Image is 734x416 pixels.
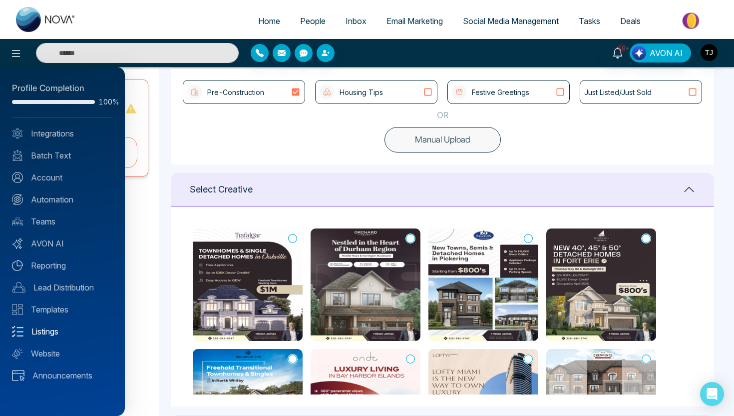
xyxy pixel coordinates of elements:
img: Automation.svg [12,194,23,205]
img: announcements.svg [12,370,24,381]
a: Automation [12,193,113,205]
a: Account [12,171,113,183]
a: Batch Text [12,149,113,161]
img: Reporting.svg [12,260,23,271]
img: Avon-AI.svg [12,238,23,249]
img: Templates.svg [12,304,23,315]
a: Integrations [12,127,113,139]
a: Templates [12,303,113,315]
a: Listings [12,325,113,337]
a: Teams [12,215,113,227]
img: Listings.svg [12,326,23,337]
img: Lead-dist.svg [12,282,25,293]
div: Open Intercom Messenger [700,382,724,406]
span: 100% [99,98,113,105]
img: Website.svg [12,348,23,359]
a: Announcements [12,369,113,381]
a: Lead Distribution [12,281,113,293]
a: AVON AI [12,237,113,249]
img: team.svg [12,216,23,227]
img: Integrated.svg [12,128,23,139]
div: Profile Completion [12,82,113,95]
a: Reporting [12,259,113,271]
img: Account.svg [12,172,23,183]
img: batch_text_white.png [12,150,23,161]
a: Website [12,347,113,359]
